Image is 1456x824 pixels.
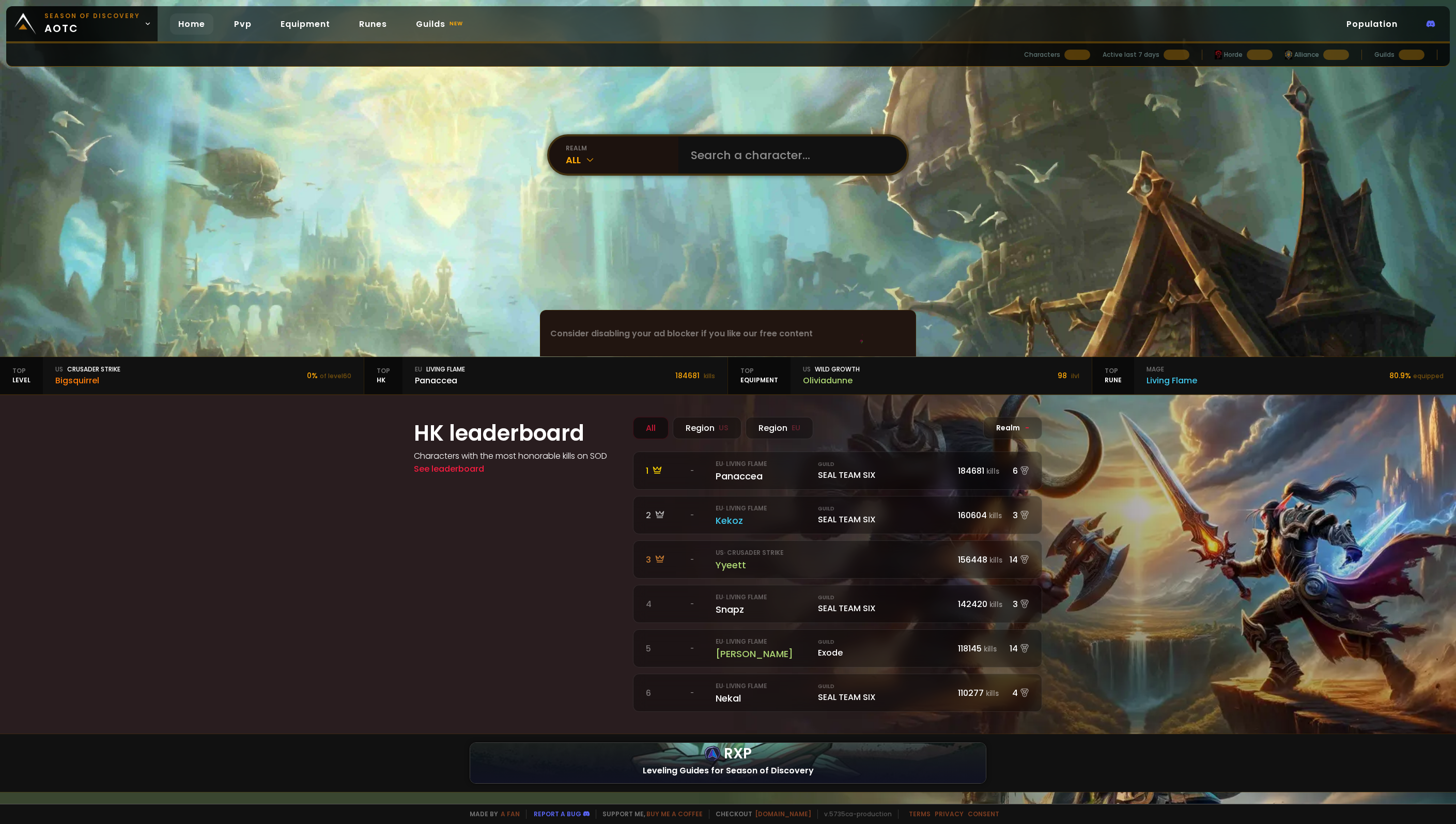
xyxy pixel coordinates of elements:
[803,374,860,387] div: Oliviadunne
[690,599,694,609] span: -
[633,452,1042,490] a: 1 -eu· Living FlamePanaccea GuildSEAL TEAM SIX184681kills6
[463,810,520,819] span: Made by
[716,682,767,690] small: eu · Living Flame
[44,11,140,36] span: aotc
[646,553,684,566] div: 3
[818,682,952,704] div: SEAL TEAM SIX
[740,366,778,376] span: Top
[596,810,703,819] span: Support me,
[685,136,894,174] input: Search a character...
[716,514,812,527] div: Kekoz
[818,460,952,469] small: Guild
[986,689,999,698] small: kills
[817,810,892,819] span: v. 5735ca - production
[414,463,484,475] a: See leaderboard
[818,460,952,481] div: SEAL TEAM SIX
[534,810,581,818] a: Report a bug
[716,549,783,557] small: us · Crusader Strike
[447,18,465,30] small: new
[709,810,811,819] span: Checkout
[501,810,520,818] a: a fan
[351,13,395,35] a: Runes
[935,810,964,818] a: Privacy
[364,357,402,394] div: HK
[633,674,1042,712] a: 6 -eu· Living FlameNekal GuildSEAL TEAM SIX110277kills4
[968,810,999,818] a: Consent
[1071,371,1079,380] small: ilvl
[320,371,351,380] small: of level 60
[989,600,1002,610] small: kills
[989,511,1002,521] small: kills
[646,810,703,818] a: Buy me a coffee
[818,505,952,526] div: SEAL TEAM SIX
[633,629,1042,667] a: 5 -eu· Living Flame[PERSON_NAME] GuildExode118145kills14
[1215,50,1222,59] img: horde
[633,417,669,439] div: All
[704,371,715,380] small: kills
[1002,509,1029,522] div: 3
[983,417,1042,439] div: Realm
[1058,370,1079,381] div: 98
[1285,50,1319,59] div: Alliance
[958,554,987,566] span: 156448
[170,13,213,35] a: Home
[12,366,30,376] span: Top
[986,467,999,476] small: kills
[470,742,986,784] a: rxp logoRXPlogo hcLeveling Guides for Season of Discovery
[803,365,860,374] div: Wild Growth
[716,504,767,512] small: eu · Living Flame
[1105,366,1122,376] span: Top
[55,374,120,387] div: Bigsquirrel
[1374,50,1395,59] div: Guilds
[818,682,952,691] small: Guild
[1285,50,1292,59] img: horde
[1025,423,1029,433] span: -
[1147,374,1197,387] div: Living Flame
[690,555,694,564] span: -
[414,417,621,449] h1: HK leaderboard
[818,505,952,513] small: Guild
[1002,598,1029,611] div: 3
[719,423,729,433] small: US
[818,638,952,659] div: Exode
[646,464,684,477] div: 1
[958,598,987,610] span: 142420
[690,510,694,520] span: -
[414,449,621,462] h4: Characters with the most honorable kills on SOD
[566,153,678,167] div: All
[716,638,767,646] small: eu · Living Flame
[646,687,684,699] div: 6
[728,357,1092,394] a: TopequipmentusWild GrowthOliviadunne98 ilvl
[746,417,813,439] div: Region
[818,638,952,646] small: Guild
[792,423,800,433] small: EU
[1002,687,1029,699] div: 4
[633,540,1042,579] a: 3 -us· Crusader StrikeYyeett 156448kills14
[6,6,158,41] a: Season of Discoveryaotc
[716,647,812,661] div: [PERSON_NAME]
[716,691,812,705] div: Nekal
[377,366,390,376] span: Top
[566,144,678,153] div: realm
[55,365,120,374] div: Crusader Strike
[675,370,715,381] div: 184681
[272,13,338,35] a: Equipment
[364,357,729,394] a: TopHKeuLiving FlamePanaccea184681 kills
[1002,553,1029,566] div: 14
[716,593,767,601] small: eu · Living Flame
[984,644,997,654] small: kills
[646,642,684,655] div: 5
[415,365,422,374] span: eu
[55,365,63,374] span: us
[704,745,721,762] img: rxp logo
[415,365,465,374] div: Living Flame
[818,594,952,615] div: SEAL TEAM SIX
[690,466,694,475] span: -
[1413,371,1444,380] small: equipped
[633,496,1042,534] a: 2 -eu· Living FlameKekoz GuildSEAL TEAM SIX160604kills3
[1092,357,1134,394] div: Rune
[818,594,952,602] small: Guild
[1147,365,1164,374] span: mage
[716,460,767,468] small: eu · Living Flame
[1103,50,1159,59] div: Active last 7 days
